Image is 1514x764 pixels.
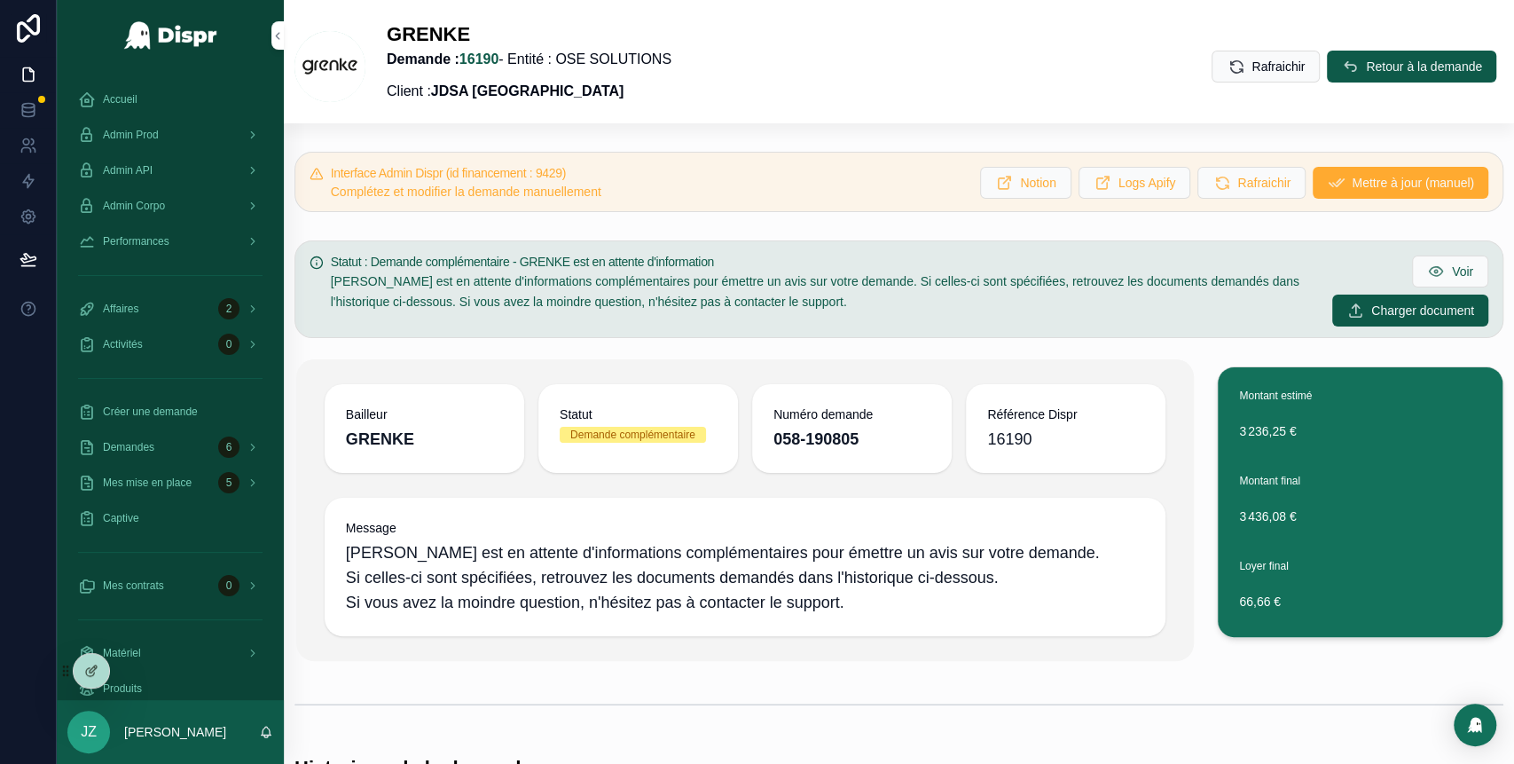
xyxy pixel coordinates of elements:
[387,81,671,102] p: Client :
[57,71,284,700] div: scrollable content
[1079,167,1191,199] button: Logs Apify
[67,502,273,534] a: Captive
[387,21,671,49] h1: GRENKE
[1412,256,1488,287] button: Voir
[67,431,273,463] a: Demandes6
[346,519,1145,537] span: Message
[431,83,624,98] strong: JDSA [GEOGRAPHIC_DATA]
[346,406,503,423] span: Bailleur
[980,167,1071,199] button: Notion
[1239,422,1481,440] span: 3 236,25 €
[1239,475,1300,487] span: Montant final
[218,334,239,355] div: 0
[103,405,198,419] span: Créer une demande
[103,681,142,696] span: Produits
[103,337,143,351] span: Activités
[103,199,165,213] span: Admin Corpo
[1020,174,1055,192] span: Notion
[346,430,414,448] strong: GRENKE
[1239,508,1481,525] span: 3 436,08 €
[103,128,159,142] span: Admin Prod
[103,234,169,248] span: Performances
[773,430,859,448] strong: 058-190805
[1313,167,1488,199] button: Mettre à jour (manuel)
[1197,167,1306,199] button: Rafraichir
[331,272,1316,312] div: GRENKE est en attente d'informations complémentaires pour émettre un avis sur votre demande. Si c...
[331,183,967,201] div: Complétez et modifier la demande manuellement
[560,406,717,423] span: Statut
[1352,174,1474,192] span: Mettre à jour (manuel)
[331,167,967,179] h5: Interface Admin Dispr (id financement : 9429)
[103,302,138,316] span: Affaires
[346,540,1145,615] span: [PERSON_NAME] est en attente d'informations complémentaires pour émettre un avis sur votre demand...
[67,673,273,705] a: Produits
[1118,174,1176,192] span: Logs Apify
[103,163,153,177] span: Admin API
[103,440,154,454] span: Demandes
[67,119,273,151] a: Admin Prod
[103,646,141,660] span: Matériel
[218,437,239,458] div: 6
[387,49,671,70] p: - Entité : OSE SOLUTIONS
[67,83,273,115] a: Accueil
[103,511,139,525] span: Captive
[67,328,273,360] a: Activités0
[1371,302,1474,319] span: Charger document
[67,396,273,428] a: Créer une demande
[124,723,226,741] p: [PERSON_NAME]
[218,298,239,319] div: 2
[67,570,273,602] a: Mes contrats0
[103,476,192,490] span: Mes mise en place
[103,579,164,593] span: Mes contrats
[67,467,273,499] a: Mes mise en place5
[67,225,273,257] a: Performances
[123,21,218,50] img: App logo
[1366,58,1482,75] span: Retour à la demande
[1239,390,1312,402] span: Montant estimé
[218,575,239,596] div: 0
[1452,263,1473,280] span: Voir
[331,272,1316,312] p: [PERSON_NAME] est en attente d'informations complémentaires pour émettre un avis sur votre demand...
[218,472,239,493] div: 5
[387,51,498,67] strong: Demande :
[1251,58,1305,75] span: Rafraichir
[570,427,695,443] div: Demande complémentaire
[1454,704,1496,746] div: Open Intercom Messenger
[67,637,273,669] a: Matériel
[81,721,97,743] span: JZ
[103,92,137,106] span: Accueil
[987,406,1144,423] span: Référence Dispr
[1237,174,1290,192] span: Rafraichir
[1239,593,1481,610] span: 66,66 €
[331,256,1316,268] h5: Statut : Demande complémentaire - GRENKE est en attente d'information
[1212,51,1320,83] button: Rafraichir
[1327,51,1496,83] button: Retour à la demande
[67,190,273,222] a: Admin Corpo
[987,427,1032,452] span: 16190
[1332,295,1488,327] button: Charger document
[331,185,601,199] span: Complétez et modifier la demande manuellement
[1239,560,1288,572] span: Loyer final
[459,51,499,67] a: 16190
[67,154,273,186] a: Admin API
[67,293,273,325] a: Affaires2
[773,406,930,423] span: Numéro demande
